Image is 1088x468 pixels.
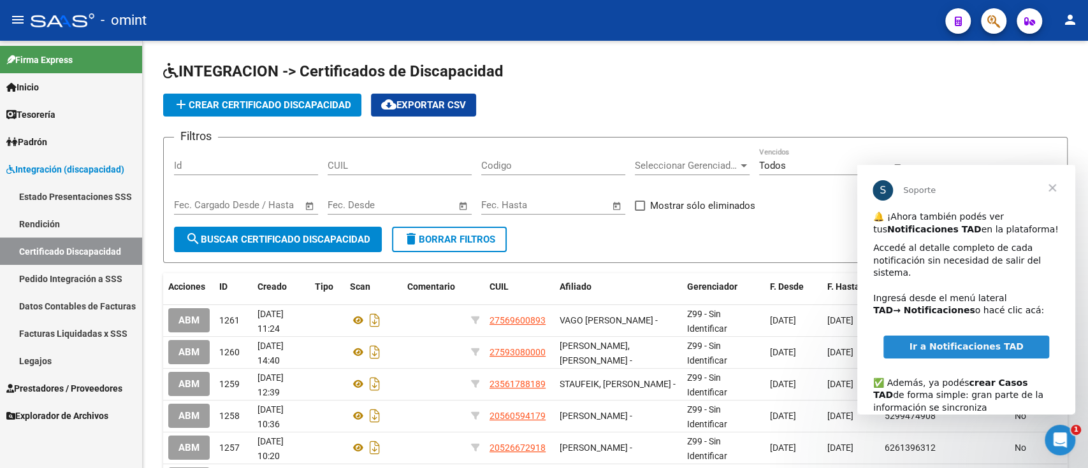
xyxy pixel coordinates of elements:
i: Descargar documento [366,437,383,458]
button: Crear Certificado Discapacidad [163,94,361,117]
button: Buscar Certificado Discapacidad [174,227,382,252]
datatable-header-cell: Acciones [163,273,214,301]
span: Crear Certificado Discapacidad [173,99,351,111]
span: ABM [178,443,199,454]
datatable-header-cell: Afiliado [555,273,682,301]
button: Open calendar [610,199,625,213]
span: [PERSON_NAME], [PERSON_NAME] - [560,341,632,365]
input: Fecha fin [544,199,606,211]
span: [PERSON_NAME] - [560,443,632,453]
span: Scan [350,281,370,292]
span: Acciones [168,281,205,292]
i: Descargar documento [366,310,383,330]
iframe: Intercom live chat mensaje [857,165,1075,415]
span: Explorador de Archivos [6,409,108,423]
mat-icon: search [185,231,201,246]
span: Z99 - Sin Identificar [687,309,727,334]
mat-icon: delete [403,231,419,246]
mat-icon: menu [10,12,25,27]
span: 1 [1071,425,1081,435]
span: 20560594179 [490,411,546,421]
span: Afiliado [560,281,591,292]
span: [DATE] 11:24 [257,309,284,334]
span: [DATE] 10:36 [257,404,284,429]
span: 23561788189 [490,379,546,389]
span: Tipo [315,281,333,292]
datatable-header-cell: CUIL [484,273,555,301]
button: ABM [168,372,210,395]
span: Inicio [6,80,39,94]
span: Prestadores / Proveedores [6,381,122,395]
span: [DATE] [770,347,796,357]
input: Fecha inicio [174,199,226,211]
span: Integración (discapacidad) [6,162,124,176]
span: [DATE] [770,379,796,389]
span: Mostrar sólo eliminados [650,198,755,213]
span: Tesorería [6,108,55,122]
datatable-header-cell: Gerenciador [682,273,765,301]
span: VAGO [PERSON_NAME] - [560,315,658,325]
span: 1259 [219,379,240,389]
span: 5299474908 [885,411,936,421]
datatable-header-cell: Comentario [402,273,466,301]
datatable-header-cell: ID [214,273,252,301]
button: Borrar Filtros [392,227,507,252]
span: 1258 [219,411,240,421]
span: [DATE] [827,379,853,389]
span: ABM [178,315,199,327]
span: [DATE] 10:20 [257,436,284,461]
mat-icon: person [1063,12,1078,27]
span: Z99 - Sin Identificar [687,404,727,429]
button: ABM [168,404,210,427]
span: 1257 [219,443,240,453]
span: F. Hasta [827,281,860,292]
button: Exportar CSV [371,94,476,117]
span: F. Desde [770,281,804,292]
button: Open calendar [456,199,471,213]
input: Fecha inicio [328,199,379,211]
span: [DATE] [770,443,796,453]
span: [DATE] [770,411,796,421]
span: Z99 - Sin Identificar [687,372,727,397]
span: Buscar Certificado Discapacidad [185,234,370,245]
span: ID [219,281,228,292]
input: Fecha fin [391,199,453,211]
mat-icon: cloud_download [381,97,396,112]
datatable-header-cell: Creado [252,273,310,301]
span: - omint [101,6,147,34]
span: ABM [178,411,199,422]
datatable-header-cell: F. Desde [765,273,822,301]
span: Todos [759,160,786,171]
span: [DATE] [827,347,853,357]
span: INTEGRACION -> Certificados de Discapacidad [163,62,504,80]
span: Exportar CSV [381,99,466,111]
span: [DATE] [827,443,853,453]
span: Z99 - Sin Identificar [687,341,727,365]
input: Fecha inicio [481,199,533,211]
span: Gerenciador [687,281,737,292]
span: Padrón [6,135,47,149]
iframe: Intercom live chat [1045,425,1075,455]
span: 27593080000 [490,347,546,357]
datatable-header-cell: Scan [345,273,402,301]
span: ABM [178,347,199,358]
i: Descargar documento [366,406,383,426]
span: 1260 [219,347,240,357]
span: No [1015,411,1026,421]
button: ABM [168,308,210,332]
i: Descargar documento [366,374,383,394]
mat-icon: add [173,97,189,112]
span: 20526672918 [490,443,546,453]
span: Creado [257,281,287,292]
span: Firma Express [6,53,73,67]
span: Z99 - Sin Identificar [687,436,727,461]
span: No [1015,443,1026,453]
span: CUIL [490,281,509,292]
